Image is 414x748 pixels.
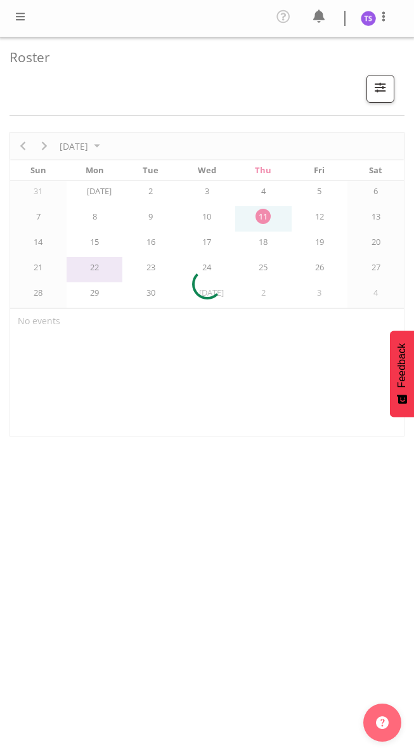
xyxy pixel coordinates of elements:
span: Feedback [396,343,408,388]
img: titi-strickland1975.jpg [361,11,376,26]
img: help-xxl-2.png [376,716,389,729]
h4: Roster [10,50,394,65]
button: Feedback - Show survey [390,331,414,417]
button: Filter Shifts [366,75,394,103]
